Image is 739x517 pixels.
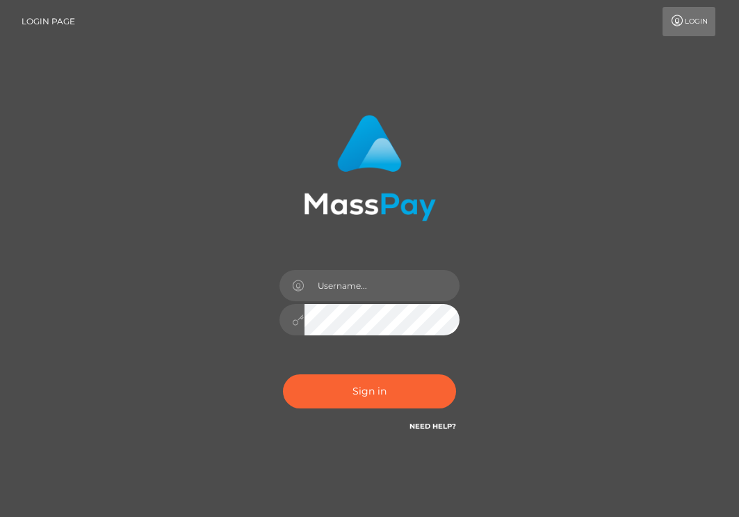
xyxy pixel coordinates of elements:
[22,7,75,36] a: Login Page
[304,115,436,221] img: MassPay Login
[409,422,456,431] a: Need Help?
[304,270,460,301] input: Username...
[283,374,457,408] button: Sign in
[663,7,715,36] a: Login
